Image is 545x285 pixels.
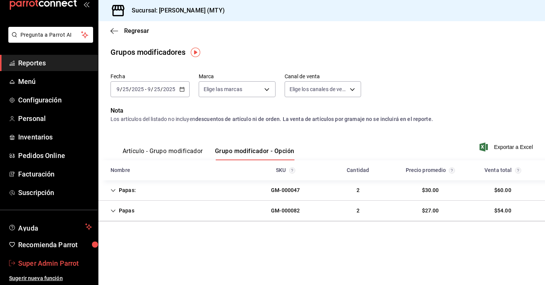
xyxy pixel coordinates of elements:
[18,132,92,142] span: Inventarios
[18,58,92,68] span: Reportes
[131,86,144,92] input: ----
[350,183,366,197] div: Cell
[111,46,186,58] div: Grupos modificadores
[123,147,294,160] div: navigation tabs
[18,150,92,161] span: Pedidos Online
[151,86,153,92] span: /
[199,74,276,79] label: Marca
[449,167,455,173] svg: Precio promedio = total de grupos modificadores / cantidad
[20,31,81,39] span: Pregunta a Parrot AI
[98,180,545,201] div: Row
[322,163,394,177] div: HeadCell
[350,204,366,218] div: Cell
[467,163,539,177] div: HeadCell
[111,106,533,115] p: Nota
[18,95,92,105] span: Configuración
[289,167,295,173] svg: Los grupos modificadores y las opciones se agruparán por SKU; se mostrará el primer creado.
[120,86,122,92] span: /
[18,240,92,250] span: Recomienda Parrot
[123,147,203,160] button: Artículo - Grupo modificador
[104,204,140,218] div: Cell
[111,74,190,79] label: Fecha
[394,163,466,177] div: HeadCell
[160,86,163,92] span: /
[126,6,225,15] h3: Sucursal: [PERSON_NAME] (MTY)
[488,183,517,197] div: Cell
[8,27,93,43] button: Pregunta a Parrot AI
[18,222,82,231] span: Ayuda
[249,163,322,177] div: HeadCell
[83,1,89,7] button: open_drawer_menu
[18,76,92,87] span: Menú
[18,169,92,179] span: Facturación
[98,160,545,221] div: Container
[154,86,160,92] input: --
[285,74,361,79] label: Canal de venta
[104,163,249,177] div: HeadCell
[265,183,306,197] div: Cell
[5,36,93,44] a: Pregunta a Parrot AI
[195,116,433,122] strong: descuentos de artículo ni de orden. La venta de artículos por gramaje no se incluirá en el reporte.
[111,27,149,34] button: Regresar
[204,85,242,93] span: Elige las marcas
[104,183,142,197] div: Cell
[98,201,545,221] div: Row
[18,113,92,124] span: Personal
[265,204,306,218] div: Cell
[9,274,92,282] span: Sugerir nueva función
[18,187,92,198] span: Suscripción
[163,86,176,92] input: ----
[416,183,445,197] div: Cell
[290,85,347,93] span: Elige los canales de venta
[515,167,521,173] svg: Venta total de las opciones, agrupadas por grupo modificador.
[124,27,149,34] span: Regresar
[145,86,146,92] span: -
[116,86,120,92] input: --
[215,147,294,160] button: Grupo modificador - Opción
[122,86,129,92] input: --
[18,258,92,268] span: Super Admin Parrot
[191,48,200,57] img: Tooltip marker
[481,142,533,152] button: Exportar a Excel
[416,204,445,218] div: Cell
[147,86,151,92] input: --
[98,160,545,180] div: Head
[111,115,533,123] div: Los artículos del listado no incluyen
[488,204,517,218] div: Cell
[129,86,131,92] span: /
